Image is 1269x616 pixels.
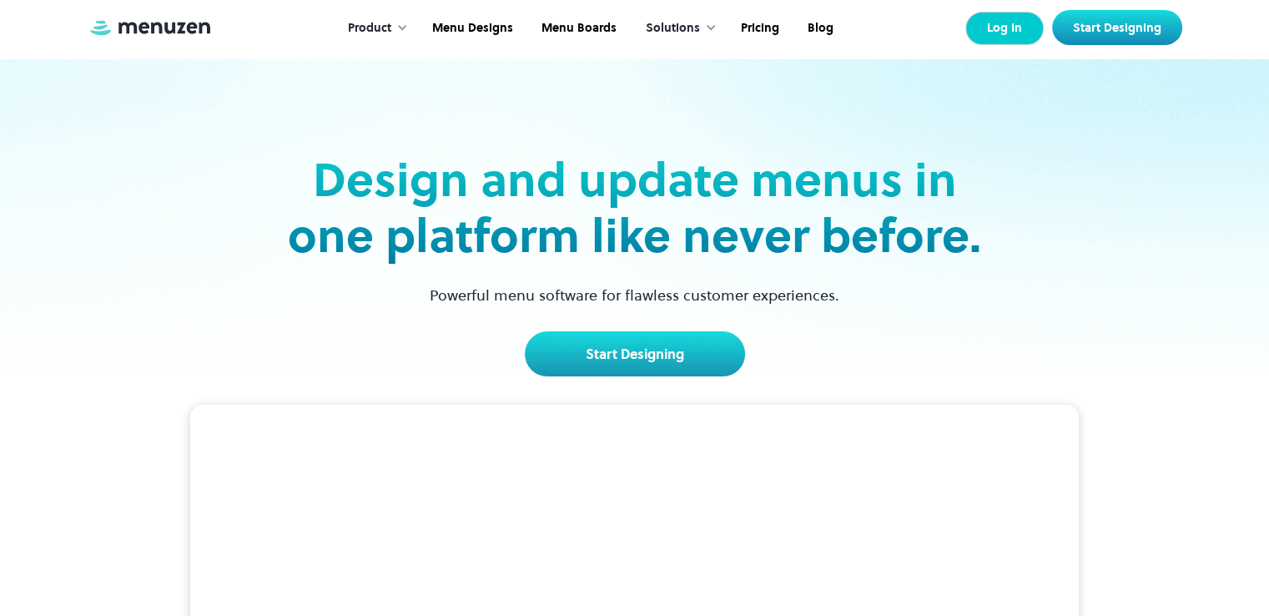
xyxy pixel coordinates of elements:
[526,3,629,54] a: Menu Boards
[629,3,725,54] div: Solutions
[416,3,526,54] a: Menu Designs
[348,19,391,38] div: Product
[283,152,987,264] h2: Design and update menus in one platform like never before.
[725,3,792,54] a: Pricing
[792,3,846,54] a: Blog
[525,331,745,376] a: Start Designing
[1052,10,1182,45] a: Start Designing
[965,12,1044,45] a: Log In
[646,19,700,38] div: Solutions
[331,3,416,54] div: Product
[409,284,860,306] p: Powerful menu software for flawless customer experiences.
